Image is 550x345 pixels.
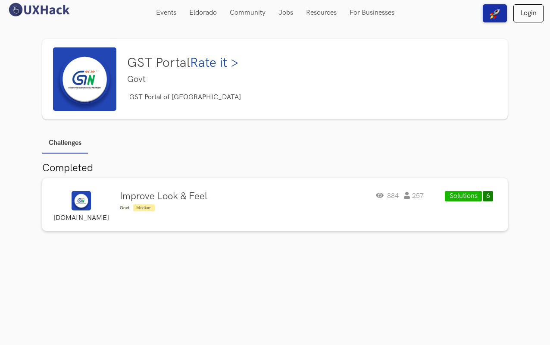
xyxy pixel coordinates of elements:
h3: Completed [42,162,508,175]
img: GST Portal logo [53,47,116,111]
a: Events [150,4,183,21]
a: Challenges [42,134,88,154]
label: [DOMAIN_NAME] [49,214,113,223]
a: Resources [300,4,343,21]
img: rocket [490,9,500,19]
button: Solutions [445,191,482,201]
a: Jobs [272,4,300,21]
h4: Govt [127,74,239,85]
a: Rate it > [190,55,239,71]
a: Community [223,4,272,21]
h3: GST Portal [127,55,239,71]
span: Govt [120,205,129,210]
span: 884 [376,192,399,200]
button: 6 [483,191,493,201]
a: Login [513,4,544,22]
a: For Businesses [343,4,401,21]
img: UXHack logo [6,2,71,17]
img: GST Portal logo [72,191,91,210]
a: GST Portal logo[DOMAIN_NAME]Improve Look & FeelGovt Medium884 257Solutions6 [49,178,501,231]
h4: Improve Look & Feel [120,191,207,202]
p: GST Portal of [GEOGRAPHIC_DATA] [129,92,241,103]
span: 257 [404,192,424,200]
span: Medium [133,204,155,211]
a: Eldorado [183,4,223,21]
